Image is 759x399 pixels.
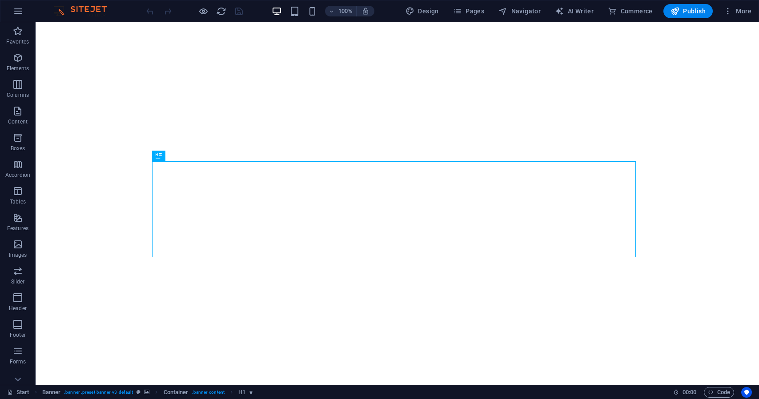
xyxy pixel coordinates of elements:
[10,331,26,339] p: Footer
[338,6,353,16] h6: 100%
[453,7,484,16] span: Pages
[361,7,369,15] i: On resize automatically adjust zoom level to fit chosen device.
[42,387,253,398] nav: breadcrumb
[164,387,189,398] span: Click to select. Double-click to edit
[192,387,224,398] span: . banner-content
[683,387,696,398] span: 00 00
[198,6,209,16] button: Click here to leave preview mode and continue editing
[137,390,141,395] i: This element is a customizable preset
[11,145,25,152] p: Boxes
[6,38,29,45] p: Favorites
[720,4,755,18] button: More
[402,4,442,18] button: Design
[723,7,751,16] span: More
[608,7,653,16] span: Commerce
[450,4,488,18] button: Pages
[663,4,713,18] button: Publish
[10,358,26,365] p: Forms
[498,7,541,16] span: Navigator
[689,389,690,395] span: :
[7,387,29,398] a: Click to cancel selection. Double-click to open Pages
[5,172,30,179] p: Accordion
[671,7,706,16] span: Publish
[402,4,442,18] div: Design (Ctrl+Alt+Y)
[555,7,594,16] span: AI Writer
[673,387,697,398] h6: Session time
[708,387,730,398] span: Code
[8,118,28,125] p: Content
[216,6,226,16] i: Reload page
[216,6,226,16] button: reload
[7,92,29,99] p: Columns
[704,387,734,398] button: Code
[249,390,253,395] i: Element contains an animation
[238,387,245,398] span: Click to select. Double-click to edit
[144,390,149,395] i: This element contains a background
[741,387,752,398] button: Usercentrics
[325,6,357,16] button: 100%
[51,6,118,16] img: Editor Logo
[11,278,25,285] p: Slider
[551,4,597,18] button: AI Writer
[406,7,439,16] span: Design
[9,305,27,312] p: Header
[9,251,27,259] p: Images
[604,4,656,18] button: Commerce
[7,225,28,232] p: Features
[495,4,544,18] button: Navigator
[64,387,133,398] span: . banner .preset-banner-v3-default
[42,387,61,398] span: Click to select. Double-click to edit
[10,198,26,205] p: Tables
[7,65,29,72] p: Elements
